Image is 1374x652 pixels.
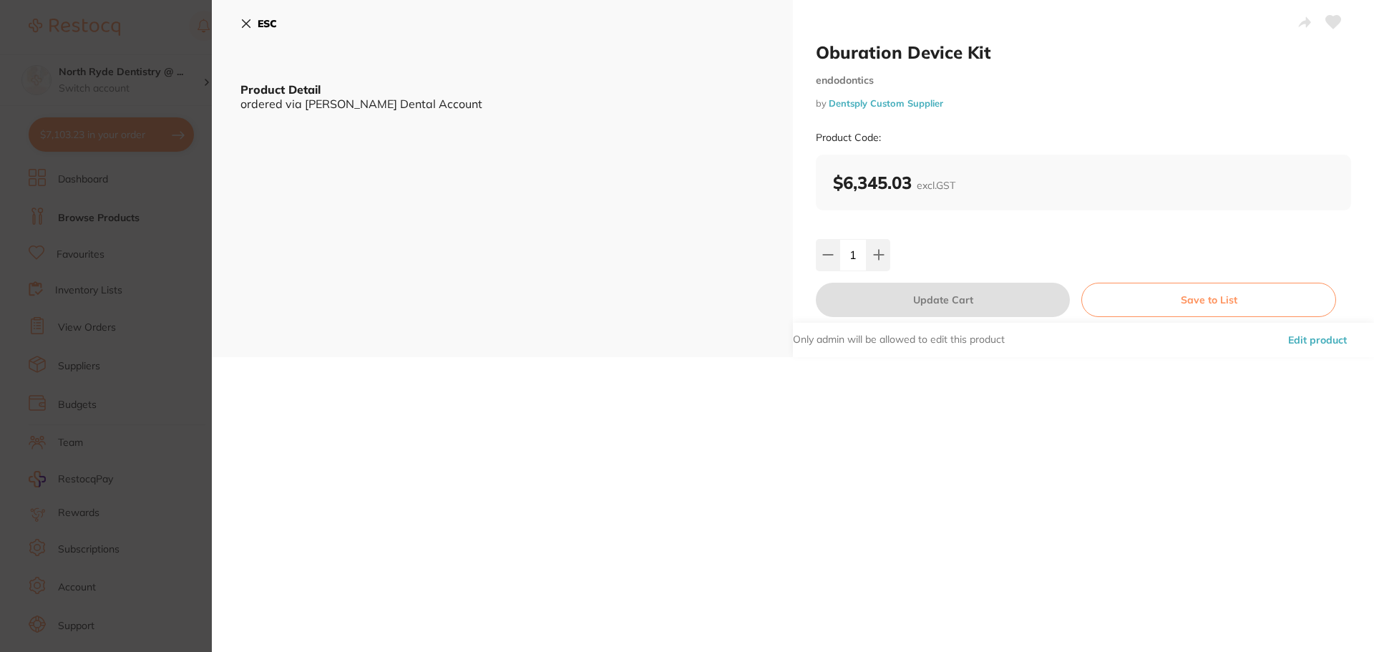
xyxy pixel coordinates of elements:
b: Product Detail [240,82,321,97]
b: $6,345.03 [833,172,955,193]
small: by [816,98,1351,109]
small: endodontics [816,74,1351,87]
button: Update Cart [816,283,1070,317]
button: ESC [240,11,277,36]
span: excl. GST [917,179,955,192]
p: Only admin will be allowed to edit this product [793,333,1005,347]
b: ESC [258,17,277,30]
a: Dentsply Custom Supplier [829,97,943,109]
button: Save to List [1081,283,1336,317]
div: ordered via [PERSON_NAME] Dental Account [240,97,764,110]
button: Edit product [1284,323,1351,357]
small: Product Code: [816,132,881,144]
h2: Oburation Device Kit [816,42,1351,63]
